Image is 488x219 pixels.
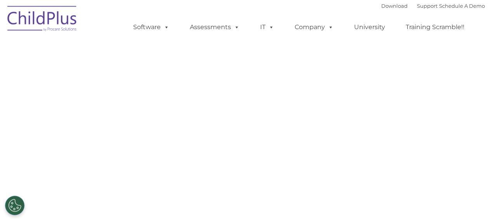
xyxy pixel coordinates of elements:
a: IT [252,19,282,35]
img: ChildPlus by Procare Solutions [3,0,81,39]
a: University [346,19,393,35]
a: Software [125,19,177,35]
a: Support [417,3,438,9]
a: Download [381,3,408,9]
font: | [381,3,485,9]
button: Cookies Settings [5,196,24,215]
a: Training Scramble!! [398,19,472,35]
a: Schedule A Demo [439,3,485,9]
a: Company [287,19,341,35]
a: Assessments [182,19,247,35]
